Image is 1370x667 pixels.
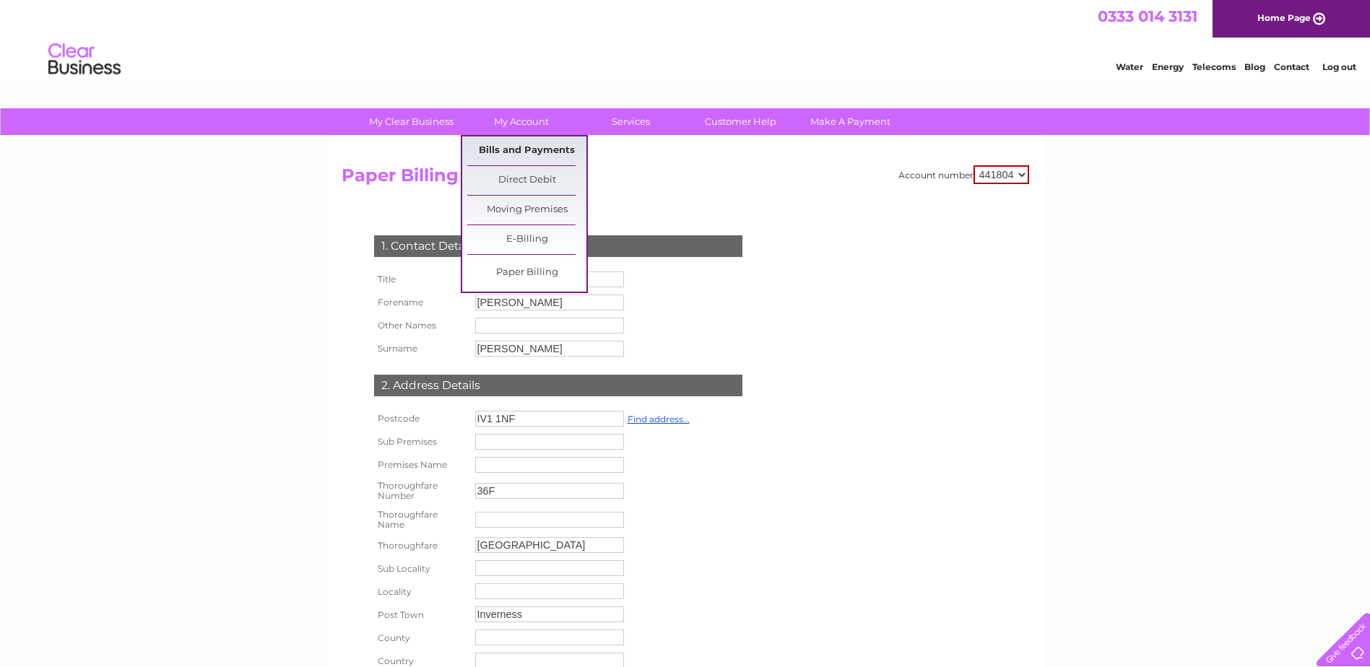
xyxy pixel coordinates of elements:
[1244,61,1265,72] a: Blog
[467,166,586,195] a: Direct Debit
[571,108,690,135] a: Services
[681,108,800,135] a: Customer Help
[1152,61,1184,72] a: Energy
[1116,61,1143,72] a: Water
[461,108,581,135] a: My Account
[1274,61,1309,72] a: Contact
[370,557,472,580] th: Sub Locality
[374,375,742,396] div: 2. Address Details
[370,476,472,505] th: Thoroughfare Number
[370,268,472,291] th: Title
[898,165,1029,184] div: Account number
[370,430,472,453] th: Sub Premises
[370,626,472,649] th: County
[344,8,1027,70] div: Clear Business is a trading name of Verastar Limited (registered in [GEOGRAPHIC_DATA] No. 3667643...
[1322,61,1356,72] a: Log out
[370,407,472,430] th: Postcode
[370,603,472,626] th: Post Town
[48,38,121,82] img: logo.png
[467,136,586,165] a: Bills and Payments
[374,235,742,257] div: 1. Contact Details
[467,196,586,224] a: Moving Premises
[370,314,472,337] th: Other Names
[370,533,472,557] th: Thoroughfare
[467,225,586,254] a: E-Billing
[370,580,472,603] th: Locality
[370,453,472,476] th: Premises Name
[352,108,471,135] a: My Clear Business
[628,414,690,424] a: Find address...
[791,108,910,135] a: Make A Payment
[1192,61,1236,72] a: Telecoms
[1098,7,1197,25] a: 0333 014 3131
[370,505,472,534] th: Thoroughfare Name
[370,291,472,314] th: Forename
[370,337,472,360] th: Surname
[342,165,1029,193] h2: Paper Billing
[467,258,586,287] a: Paper Billing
